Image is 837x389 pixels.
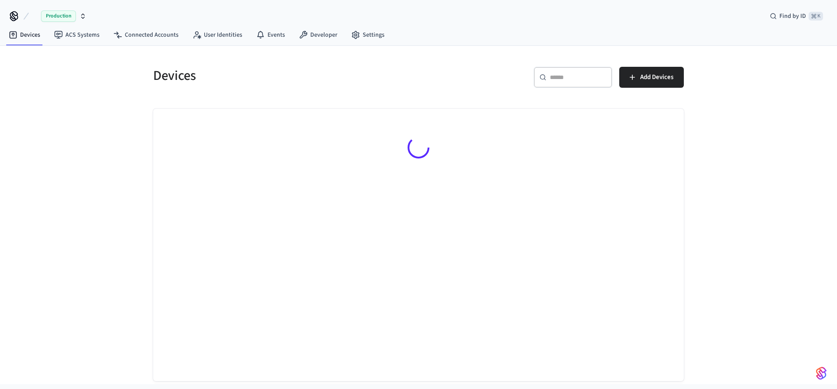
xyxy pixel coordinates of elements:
[153,67,413,85] h5: Devices
[185,27,249,43] a: User Identities
[640,72,673,83] span: Add Devices
[47,27,106,43] a: ACS Systems
[292,27,344,43] a: Developer
[2,27,47,43] a: Devices
[106,27,185,43] a: Connected Accounts
[41,10,76,22] span: Production
[763,8,830,24] div: Find by ID⌘ K
[816,366,827,380] img: SeamLogoGradient.69752ec5.svg
[249,27,292,43] a: Events
[344,27,391,43] a: Settings
[779,12,806,21] span: Find by ID
[619,67,684,88] button: Add Devices
[809,12,823,21] span: ⌘ K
